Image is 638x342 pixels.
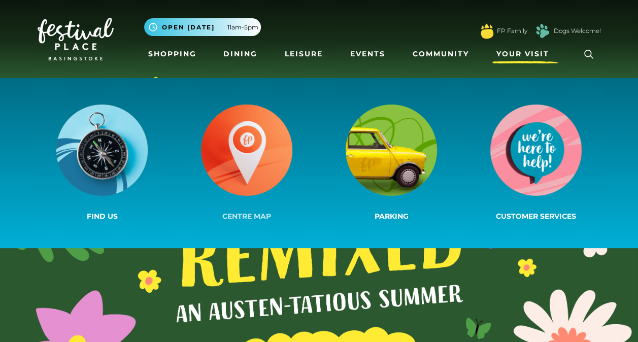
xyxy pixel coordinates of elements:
[175,102,319,224] a: Centre Map
[375,212,409,221] span: Parking
[496,49,549,59] span: Your Visit
[496,212,576,221] span: Customer Services
[219,45,261,63] a: Dining
[492,45,558,63] a: Your Visit
[554,26,601,36] a: Dogs Welcome!
[87,212,118,221] span: Find us
[222,212,271,221] span: Centre Map
[30,102,175,224] a: Find us
[144,18,261,36] button: Open [DATE] 11am-5pm
[409,45,473,63] a: Community
[281,45,327,63] a: Leisure
[162,23,215,32] span: Open [DATE]
[144,45,200,63] a: Shopping
[38,18,114,60] img: Festival Place Logo
[319,102,464,224] a: Parking
[497,26,527,36] a: FP Family
[464,102,609,224] a: Customer Services
[227,23,258,32] span: 11am-5pm
[346,45,389,63] a: Events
